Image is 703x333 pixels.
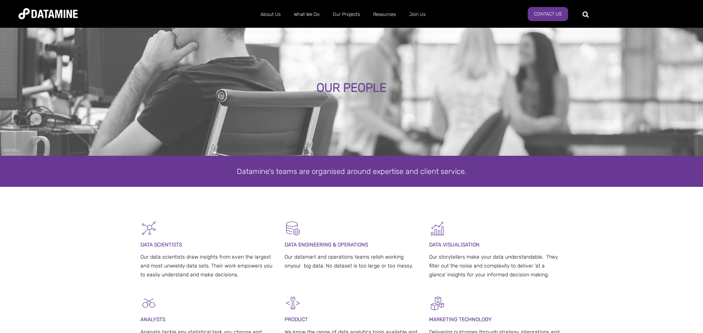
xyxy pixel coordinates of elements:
img: Graph 5 [429,220,446,237]
img: Graph - Network [140,220,157,237]
p: Our storytellers make your data understandable. They filter out the noise and complexity to deliv... [429,253,563,279]
span: ANALYSTS [140,316,165,323]
div: OUR PEOPLE [80,81,623,95]
a: About Us [254,5,287,24]
a: Contact Us [528,7,568,21]
span: Datamine's teams are organised around expertise and client service. [237,167,467,176]
span: MARKETING TECHNOLOGY [429,316,492,323]
p: Our data scientists draw insights from even the largest and most unwieldy data sets. Their work e... [140,253,274,279]
img: Datamart [285,220,301,237]
p: Our datamart and operations teams relish working onyour big data. No dataset is too large or too ... [285,253,418,270]
span: DATA SCIENTISTS [140,242,182,248]
span: PRODUCT [285,316,308,323]
a: What We Do [287,5,326,24]
img: Datamine [19,8,78,19]
img: Digital Activation [429,295,446,312]
img: Development [285,295,301,312]
a: Resources [367,5,402,24]
span: DATA VISUALISATION [429,242,480,248]
span: DATA ENGINEERING & OPERATIONS [285,242,368,248]
img: Analysts [140,295,157,312]
a: Our Projects [326,5,367,24]
a: Join Us [402,5,432,24]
